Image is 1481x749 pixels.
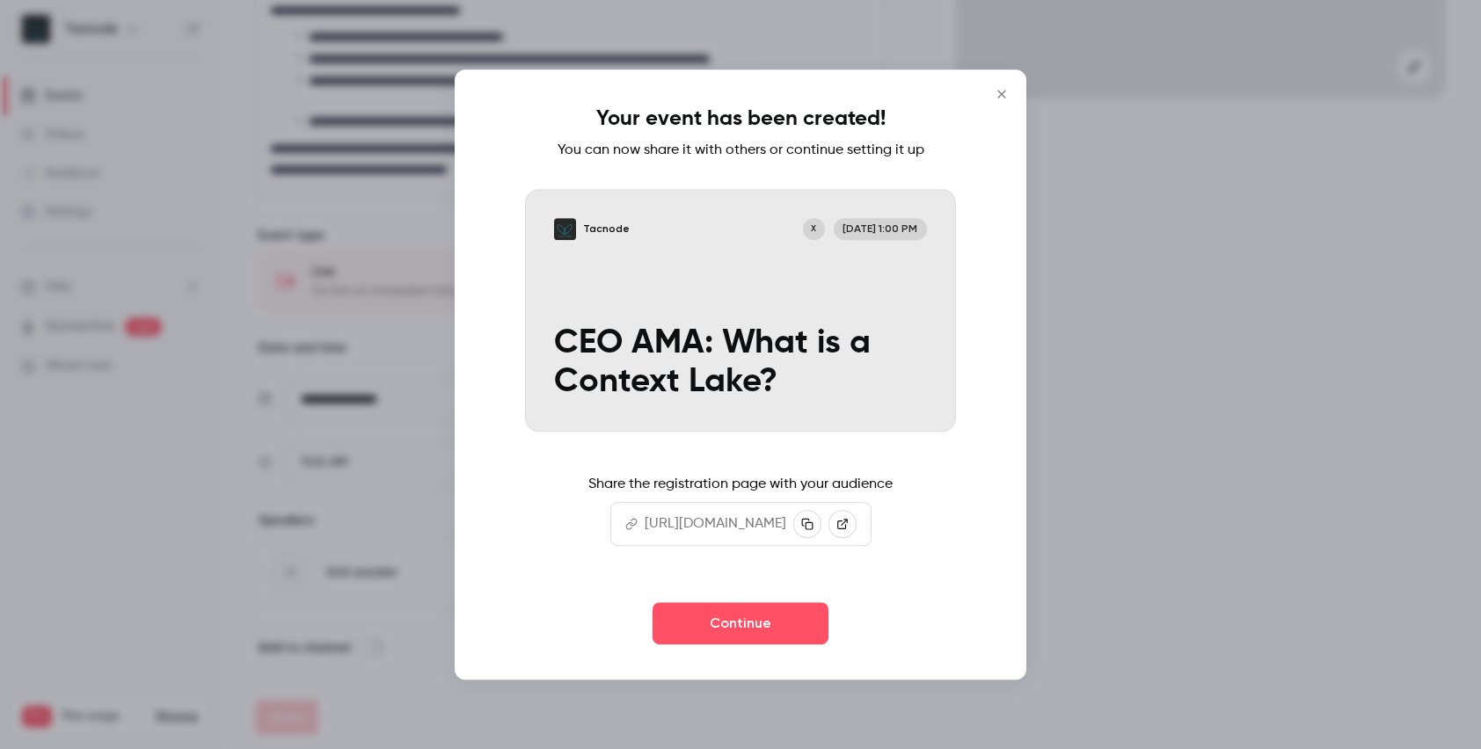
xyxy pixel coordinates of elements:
h1: Your event has been created! [596,105,886,133]
p: [URL][DOMAIN_NAME] [645,513,786,534]
p: Share the registration page with your audience [588,474,893,495]
img: CEO AMA: What is a Context Lake? [554,218,576,240]
button: Close [984,76,1019,112]
div: X [801,216,827,242]
p: Tacnode [583,222,630,236]
button: Continue [653,602,828,644]
span: [DATE] 1:00 PM [834,218,927,240]
p: CEO AMA: What is a Context Lake? [554,324,927,403]
p: You can now share it with others or continue setting it up [558,140,924,161]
